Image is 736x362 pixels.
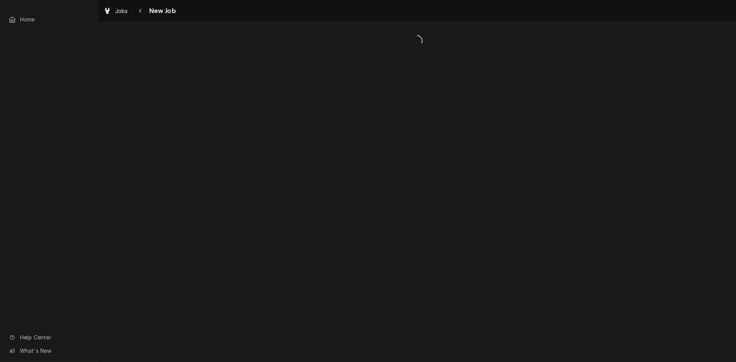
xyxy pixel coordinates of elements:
a: Go to What's New [5,344,93,357]
span: Help Center [20,333,89,341]
a: Go to Help Center [5,331,93,344]
a: Home [5,13,93,26]
span: Jobs [115,7,128,15]
span: Loading... [98,33,736,49]
button: Navigate back [135,5,147,17]
a: Jobs [100,5,131,17]
span: What's New [20,347,89,355]
span: New Job [147,6,176,16]
span: Home [20,15,89,23]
